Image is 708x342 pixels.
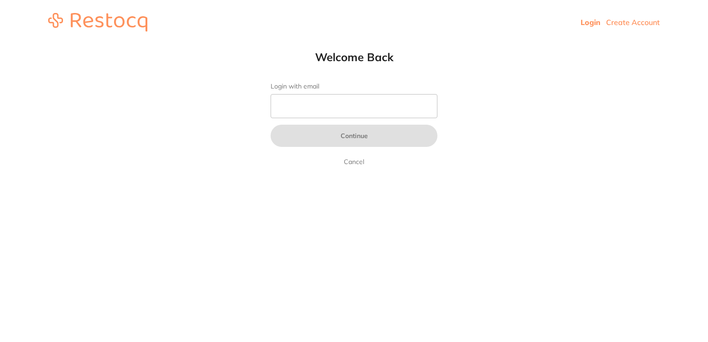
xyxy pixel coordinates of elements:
[581,18,601,27] a: Login
[606,18,660,27] a: Create Account
[48,13,147,32] img: restocq_logo.svg
[271,82,437,90] label: Login with email
[271,125,437,147] button: Continue
[342,156,366,167] a: Cancel
[252,50,456,64] h1: Welcome Back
